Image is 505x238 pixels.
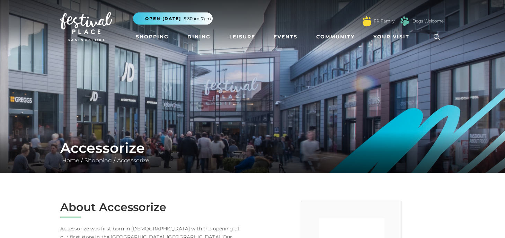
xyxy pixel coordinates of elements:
a: Events [271,30,300,43]
img: Festival Place Logo [60,12,112,41]
button: Open [DATE] 9.30am-7pm [133,12,213,25]
span: Your Visit [373,33,409,40]
a: Community [313,30,357,43]
h1: Accessorize [60,140,445,156]
a: Dogs Welcome! [413,18,445,24]
a: Shopping [133,30,171,43]
a: FP Family [374,18,395,24]
a: Your Visit [371,30,416,43]
div: / / [55,140,450,165]
span: Open [DATE] [145,16,181,22]
a: Home [60,157,81,164]
span: 9.30am-7pm [184,16,211,22]
a: Accessorize [115,157,151,164]
a: Leisure [227,30,258,43]
a: Dining [185,30,213,43]
h2: About Accessorize [60,201,247,214]
a: Shopping [83,157,114,164]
